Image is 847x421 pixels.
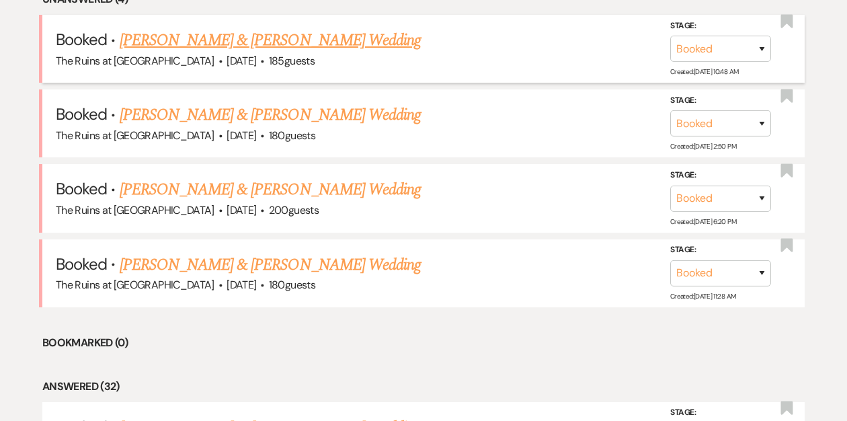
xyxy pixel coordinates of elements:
[120,253,421,277] a: [PERSON_NAME] & [PERSON_NAME] Wedding
[670,67,738,76] span: Created: [DATE] 10:48 AM
[269,54,315,68] span: 185 guests
[670,168,771,183] label: Stage:
[56,178,107,199] span: Booked
[227,278,256,292] span: [DATE]
[670,243,771,258] label: Stage:
[56,104,107,124] span: Booked
[56,128,214,143] span: The Ruins at [GEOGRAPHIC_DATA]
[670,18,771,33] label: Stage:
[56,29,107,50] span: Booked
[42,334,805,352] li: Bookmarked (0)
[56,254,107,274] span: Booked
[42,378,805,395] li: Answered (32)
[269,203,319,217] span: 200 guests
[120,178,421,202] a: [PERSON_NAME] & [PERSON_NAME] Wedding
[120,28,421,52] a: [PERSON_NAME] & [PERSON_NAME] Wedding
[56,278,214,292] span: The Ruins at [GEOGRAPHIC_DATA]
[670,406,771,420] label: Stage:
[269,128,315,143] span: 180 guests
[56,203,214,217] span: The Ruins at [GEOGRAPHIC_DATA]
[670,93,771,108] label: Stage:
[269,278,315,292] span: 180 guests
[670,142,736,151] span: Created: [DATE] 2:50 PM
[670,217,736,225] span: Created: [DATE] 6:20 PM
[56,54,214,68] span: The Ruins at [GEOGRAPHIC_DATA]
[120,103,421,127] a: [PERSON_NAME] & [PERSON_NAME] Wedding
[670,292,735,301] span: Created: [DATE] 11:28 AM
[227,203,256,217] span: [DATE]
[227,128,256,143] span: [DATE]
[227,54,256,68] span: [DATE]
